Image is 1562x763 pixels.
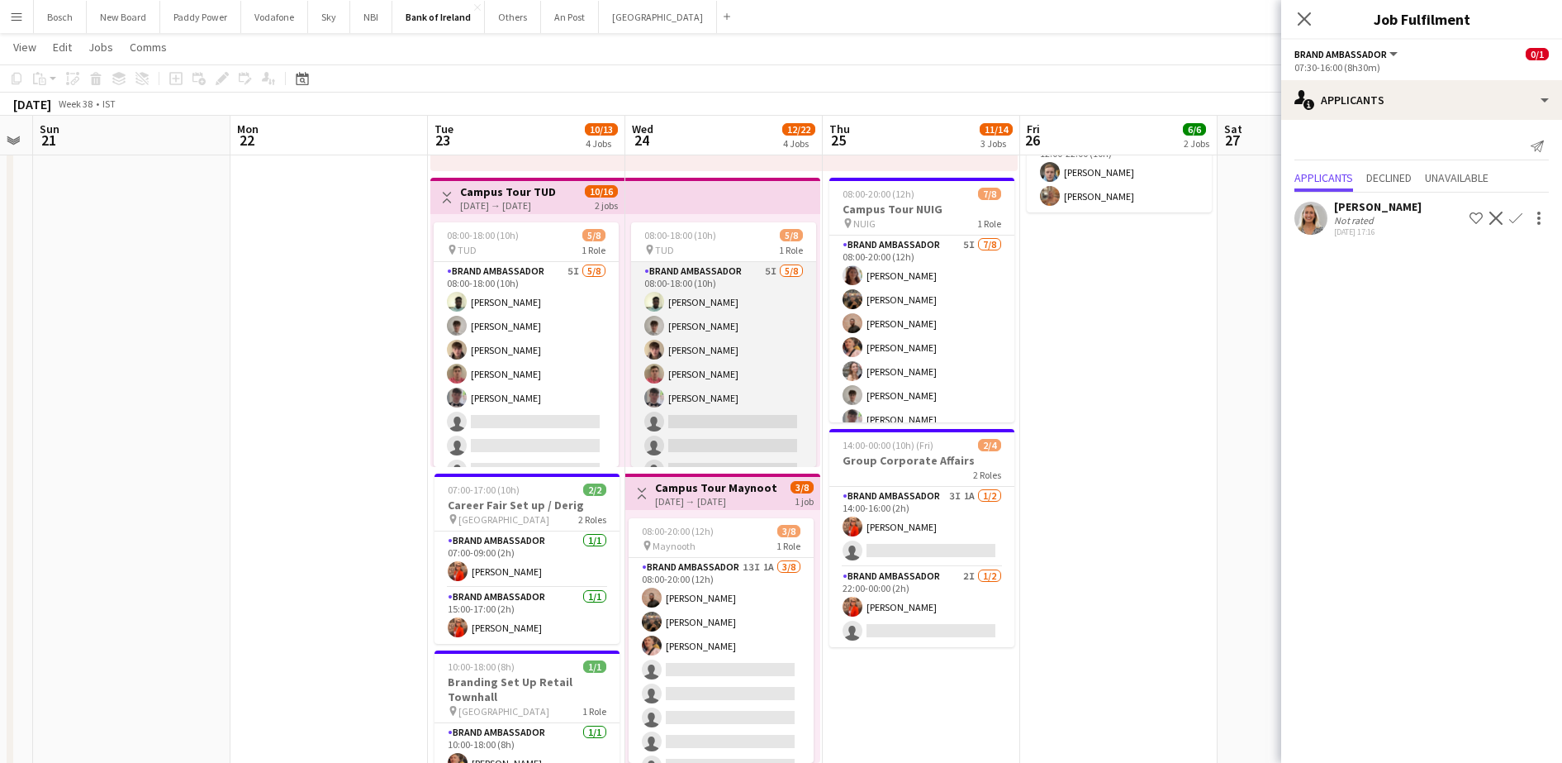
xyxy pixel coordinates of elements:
span: [GEOGRAPHIC_DATA] [458,513,549,526]
h3: Campus Tour NUIG [829,202,1014,217]
span: 08:00-18:00 (10h) [447,229,519,241]
span: 12/22 [782,123,815,136]
span: 25 [827,131,850,150]
div: 14:00-00:00 (10h) (Fri)2/4Group Corporate Affairs2 RolesBrand Ambassador3I1A1/214:00-16:00 (2h)[P... [829,429,1014,647]
span: 3/8 [777,525,800,537]
a: Comms [123,36,173,58]
span: 2 Roles [973,469,1001,481]
span: Jobs [88,40,113,55]
div: 08:00-20:00 (12h)3/8 Maynooth1 RoleBrand Ambassador13I1A3/808:00-20:00 (12h)[PERSON_NAME][PERSON_... [629,518,814,763]
app-job-card: 08:00-18:00 (10h)5/8 TUD1 RoleBrand Ambassador5I5/808:00-18:00 (10h)[PERSON_NAME][PERSON_NAME][PE... [434,222,619,467]
button: Brand Ambassador [1294,48,1400,60]
span: 3/8 [790,481,814,494]
span: 1 Role [582,705,606,718]
span: 27 [1222,131,1242,150]
span: 26 [1024,131,1040,150]
span: 7/8 [978,188,1001,200]
h3: Job Fulfilment [1281,8,1562,30]
div: Applicants [1281,80,1562,120]
span: 2 Roles [578,513,606,526]
div: IST [102,98,116,110]
span: 1 Role [977,217,1001,230]
div: 2 jobs [595,198,618,212]
app-card-role: Brand Ambassador2I1/222:00-00:00 (2h)[PERSON_NAME] [829,567,1014,647]
app-card-role: Brand Ambassador5I5/808:00-18:00 (10h)[PERSON_NAME][PERSON_NAME][PERSON_NAME][PERSON_NAME][PERSON... [434,262,619,486]
div: [PERSON_NAME] [1334,199,1422,214]
button: Bank of Ireland [392,1,485,33]
div: 3 Jobs [980,137,1012,150]
app-card-role: Brand Ambassador5I5/808:00-18:00 (10h)[PERSON_NAME][PERSON_NAME][PERSON_NAME][PERSON_NAME][PERSON... [631,262,816,486]
span: Mon [237,122,259,136]
h3: Campus Tour Maynooth [655,480,778,495]
span: Fri [1027,122,1040,136]
span: Declined [1366,172,1412,184]
span: 07:00-17:00 (10h) [448,484,520,496]
h3: Group Corporate Affairs [829,453,1014,468]
span: 2/4 [978,439,1001,451]
span: Applicants [1294,172,1353,184]
span: 08:00-20:00 (12h) [642,525,714,537]
div: 07:30-16:00 (8h30m) [1294,61,1549,74]
span: NUIG [853,217,876,230]
h3: Campus Tour TUD [460,184,556,199]
span: Maynooth [653,540,696,552]
span: Comms [130,40,167,55]
span: 08:00-18:00 (10h) [644,229,716,241]
app-card-role: Brand Ambassador3I1A1/214:00-16:00 (2h)[PERSON_NAME] [829,487,1014,567]
span: 0/1 [1526,48,1549,60]
span: Week 38 [55,98,96,110]
div: [DATE] → [DATE] [655,495,778,508]
span: 10:00-18:00 (8h) [448,660,515,673]
button: Others [485,1,541,33]
span: 2/2 [583,484,606,496]
span: 24 [629,131,653,150]
h3: Career Fair Set up / Derig [434,498,620,513]
span: TUD [458,244,477,256]
span: Sun [40,122,59,136]
span: Sat [1224,122,1242,136]
a: Jobs [82,36,120,58]
span: TUD [655,244,674,256]
span: 08:00-20:00 (12h) [843,188,914,200]
button: Paddy Power [160,1,241,33]
span: Tue [434,122,453,136]
app-job-card: 07:00-17:00 (10h)2/2Career Fair Set up / Derig [GEOGRAPHIC_DATA]2 RolesBrand Ambassador1/107:00-0... [434,474,620,644]
button: NBI [350,1,392,33]
span: 10/13 [585,123,618,136]
a: View [7,36,43,58]
app-card-role: Brand Ambassador1/115:00-17:00 (2h)[PERSON_NAME] [434,588,620,644]
app-card-role: Brand Ambassador5I7/808:00-20:00 (12h)[PERSON_NAME][PERSON_NAME][PERSON_NAME][PERSON_NAME][PERSON... [829,236,1014,460]
span: Wed [632,122,653,136]
div: 1 job [795,494,814,508]
button: Sky [308,1,350,33]
div: [DATE] [13,96,51,112]
span: 1 Role [776,540,800,552]
span: [GEOGRAPHIC_DATA] [458,705,549,718]
span: 5/8 [780,229,803,241]
span: 11/14 [980,123,1013,136]
span: Edit [53,40,72,55]
span: 21 [37,131,59,150]
div: 2 Jobs [1184,137,1209,150]
span: 1 Role [582,244,605,256]
button: [GEOGRAPHIC_DATA] [599,1,717,33]
span: Brand Ambassador [1294,48,1387,60]
h3: Branding Set Up Retail Townhall [434,675,620,704]
app-card-role: Brand Ambassador2/212:00-22:00 (10h)[PERSON_NAME][PERSON_NAME] [1027,132,1212,212]
app-job-card: 08:00-18:00 (10h)5/8 TUD1 RoleBrand Ambassador5I5/808:00-18:00 (10h)[PERSON_NAME][PERSON_NAME][PE... [631,222,816,467]
span: 5/8 [582,229,605,241]
span: 1 Role [779,244,803,256]
app-card-role: Brand Ambassador1/107:00-09:00 (2h)[PERSON_NAME] [434,532,620,588]
button: New Board [87,1,160,33]
span: Thu [829,122,850,136]
a: Edit [46,36,78,58]
app-job-card: 08:00-20:00 (12h)7/8Campus Tour NUIG NUIG1 RoleBrand Ambassador5I7/808:00-20:00 (12h)[PERSON_NAME... [829,178,1014,422]
div: 4 Jobs [586,137,617,150]
span: 6/6 [1183,123,1206,136]
span: 23 [432,131,453,150]
div: [DATE] → [DATE] [460,199,556,212]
